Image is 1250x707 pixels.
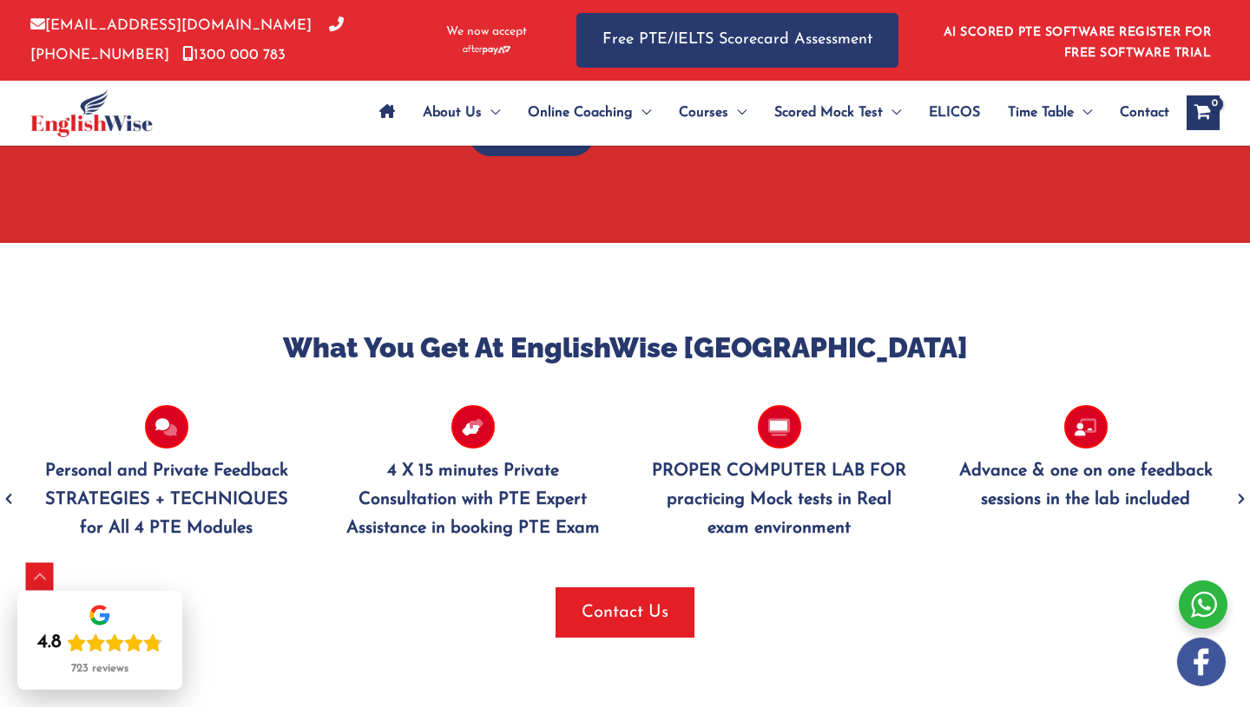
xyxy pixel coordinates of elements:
[345,457,600,544] p: 4 X 15 minutes Private Consultation with PTE Expert Assistance in booking PTE Exam
[71,662,128,676] div: 723 reviews
[1106,82,1169,143] a: Contact
[423,82,482,143] span: About Us
[958,457,1213,515] p: Advance & one on one feedback sessions in the lab included
[994,82,1106,143] a: Time TableMenu Toggle
[446,23,527,41] span: We now accept
[409,82,514,143] a: About UsMenu Toggle
[37,631,162,655] div: Rating: 4.8 out of 5
[182,48,286,62] a: 1300 000 783
[933,12,1220,69] aside: Header Widget 1
[37,631,62,655] div: 4.8
[556,587,694,638] button: Contact Us
[944,26,1212,60] a: AI SCORED PTE SOFTWARE REGISTER FOR FREE SOFTWARE TRIAL
[633,82,651,143] span: Menu Toggle
[39,457,293,544] p: Personal and Private Feedback STRATEGIES + TECHNIQUES for All 4 PTE Modules
[482,82,500,143] span: Menu Toggle
[30,89,153,137] img: cropped-ew-logo
[1008,82,1074,143] span: Time Table
[652,457,906,544] p: PROPER COMPUTER LAB FOR practicing Mock tests in Real exam environment
[514,82,665,143] a: Online CoachingMenu Toggle
[665,82,760,143] a: CoursesMenu Toggle
[576,13,898,68] a: Free PTE/IELTS Scorecard Assessment
[30,18,344,62] a: [PHONE_NUMBER]
[365,82,1169,143] nav: Site Navigation: Main Menu
[1074,82,1092,143] span: Menu Toggle
[1187,95,1220,130] a: View Shopping Cart, empty
[528,82,633,143] span: Online Coaching
[883,82,901,143] span: Menu Toggle
[582,600,668,625] span: Contact Us
[915,82,994,143] a: ELICOS
[463,45,510,55] img: Afterpay-Logo
[1233,453,1250,470] button: Next
[30,18,312,33] a: [EMAIL_ADDRESS][DOMAIN_NAME]
[1177,638,1226,686] img: white-facebook.png
[728,82,747,143] span: Menu Toggle
[26,330,1224,366] h3: What You Get At EnglishWise [GEOGRAPHIC_DATA]
[760,82,915,143] a: Scored Mock TestMenu Toggle
[1120,82,1169,143] span: Contact
[774,82,883,143] span: Scored Mock Test
[929,82,980,143] span: ELICOS
[679,82,728,143] span: Courses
